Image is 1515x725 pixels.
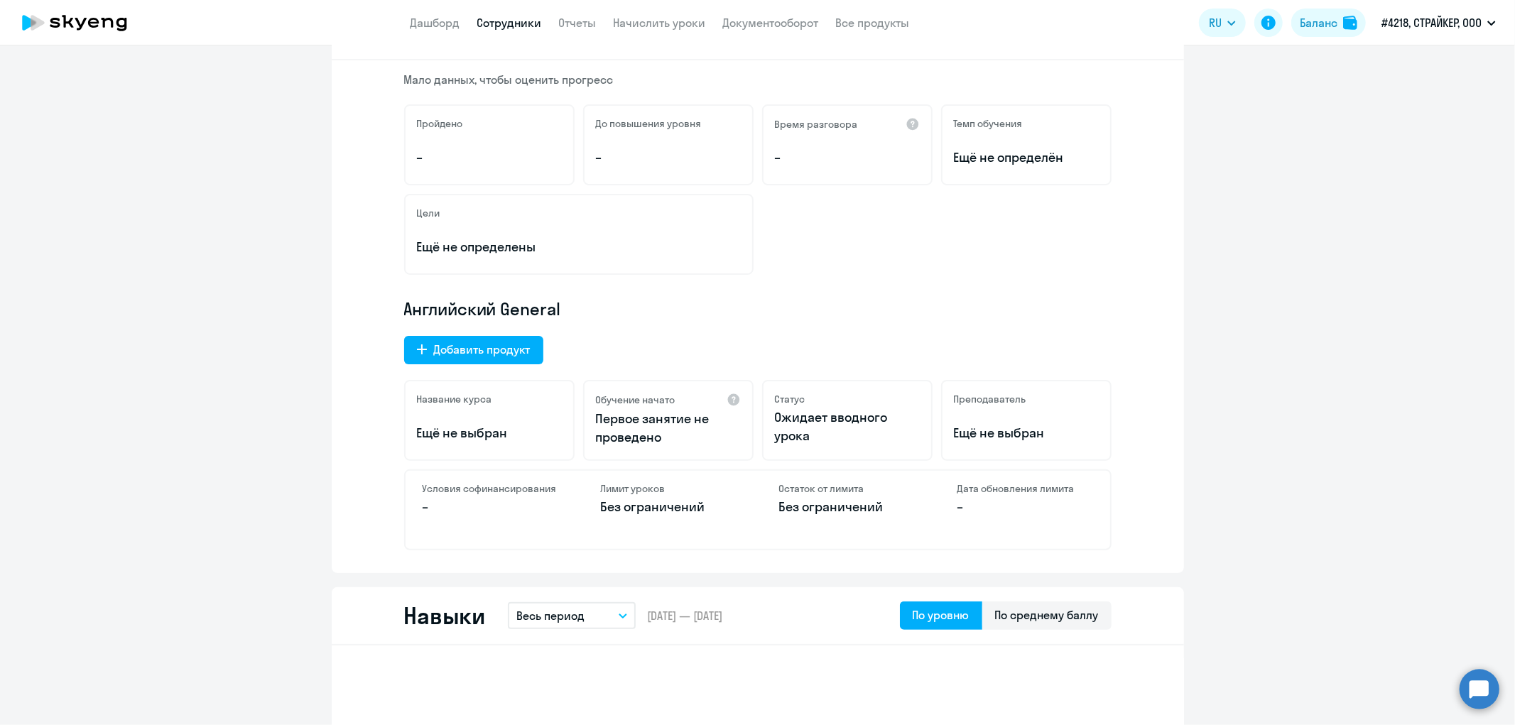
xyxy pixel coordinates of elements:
[596,117,702,130] h5: До повышения уровня
[417,207,440,219] h5: Цели
[596,410,741,447] p: Первое занятие не проведено
[954,424,1099,442] p: Ещё не выбран
[1343,16,1357,30] img: balance
[647,608,722,623] span: [DATE] — [DATE]
[957,482,1093,495] h4: Дата обновления лимита
[434,341,531,358] div: Добавить продукт
[423,482,558,495] h4: Условия софинансирования
[913,606,970,623] div: По уровню
[477,16,541,30] a: Сотрудники
[613,16,705,30] a: Начислить уроки
[957,498,1093,516] p: –
[1374,6,1503,40] button: #4218, СТРАЙКЕР, ООО
[410,16,460,30] a: Дашборд
[1209,14,1222,31] span: RU
[417,148,562,167] p: –
[779,482,915,495] h4: Остаток от лимита
[417,238,741,256] p: Ещё не определены
[1381,14,1482,31] p: #4218, СТРАЙКЕР, ООО
[775,408,920,445] p: Ожидает вводного урока
[404,336,543,364] button: Добавить продукт
[601,498,737,516] p: Без ограничений
[423,498,558,516] p: –
[722,16,818,30] a: Документооборот
[516,607,585,624] p: Весь период
[1291,9,1366,37] button: Балансbalance
[417,393,492,405] h5: Название курса
[1199,9,1246,37] button: RU
[596,393,675,406] h5: Обучение начато
[954,393,1026,405] h5: Преподаватель
[558,16,596,30] a: Отчеты
[995,606,1099,623] div: По среднему баллу
[508,602,636,629] button: Весь период
[954,148,1099,167] span: Ещё не определён
[1300,14,1337,31] div: Баланс
[404,298,560,320] span: Английский General
[404,601,485,630] h2: Навыки
[775,148,920,167] p: –
[775,118,858,131] h5: Время разговора
[404,72,1112,87] p: Мало данных, чтобы оценить прогресс
[417,117,463,130] h5: Пройдено
[775,393,805,405] h5: Статус
[835,16,909,30] a: Все продукты
[779,498,915,516] p: Без ограничений
[596,148,741,167] p: –
[954,117,1023,130] h5: Темп обучения
[601,482,737,495] h4: Лимит уроков
[417,424,562,442] p: Ещё не выбран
